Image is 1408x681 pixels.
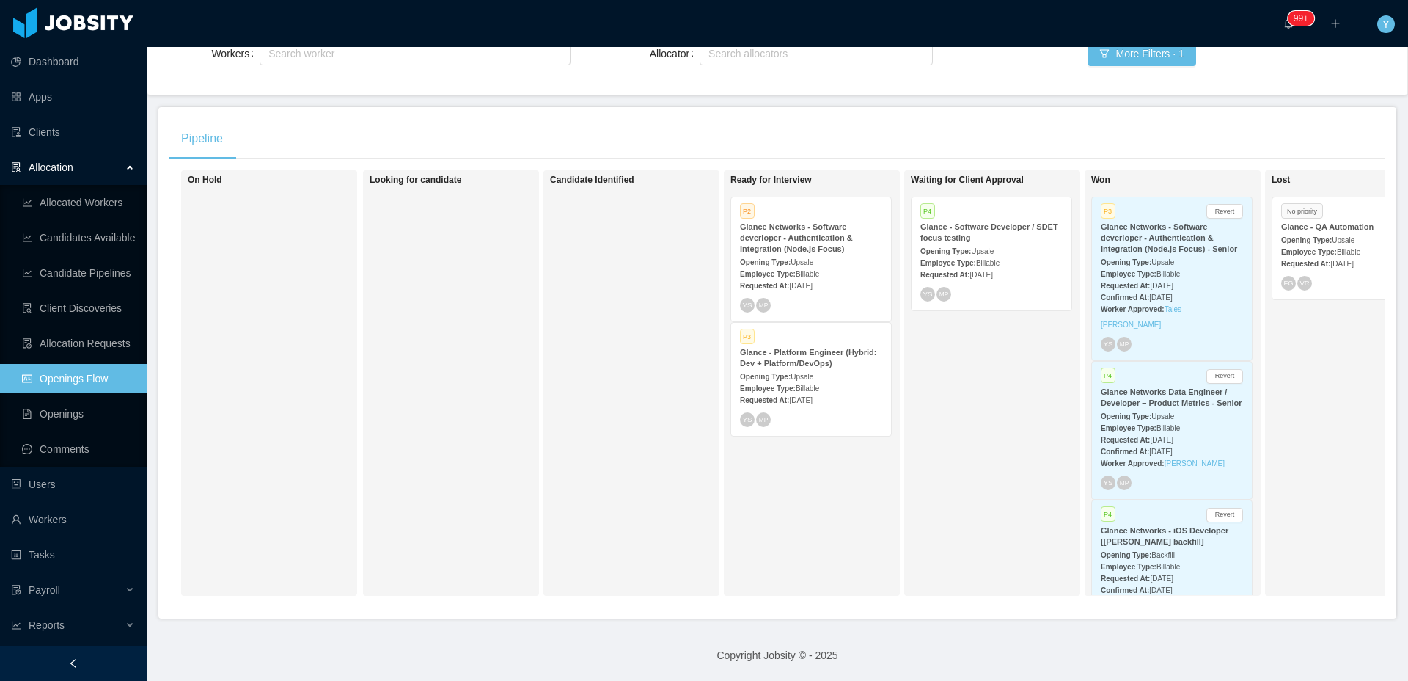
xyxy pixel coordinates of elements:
a: icon: file-textOpenings [22,399,135,429]
strong: Employee Type: [740,385,796,393]
input: Workers [264,45,272,62]
strong: Requested At: [1101,575,1150,583]
span: [DATE] [1150,436,1173,444]
strong: Employee Type: [1281,248,1337,256]
strong: Employee Type: [1101,563,1156,571]
button: icon: filterMore Filters · 1 [1088,43,1195,66]
strong: Glance - Software Developer / SDET focus testing [920,222,1058,242]
i: icon: file-protect [11,585,21,595]
span: No priority [1281,203,1323,219]
h1: Candidate Identified [550,175,755,186]
strong: Confirmed At: [1101,448,1149,456]
strong: Opening Type: [1281,236,1332,244]
div: Search allocators [708,46,917,61]
span: [DATE] [1149,586,1172,594]
span: [DATE] [789,282,812,290]
span: P4 [920,203,935,219]
i: icon: bell [1283,18,1294,29]
sup: 434 [1288,11,1314,26]
strong: Requested At: [920,271,969,279]
i: icon: solution [11,162,21,172]
span: Billable [796,270,819,278]
span: Billable [1337,248,1360,256]
strong: Opening Type: [740,373,791,381]
h1: Waiting for Client Approval [911,175,1116,186]
span: P3 [1101,203,1115,219]
span: MP [939,291,948,297]
strong: Confirmed At: [1101,294,1149,302]
span: [DATE] [1330,260,1353,268]
span: P4 [1101,368,1115,383]
strong: Requested At: [740,396,789,404]
a: icon: line-chartCandidate Pipelines [22,258,135,288]
h1: Looking for candidate [370,175,575,186]
span: Backfill [1151,551,1175,559]
span: Upsale [1151,412,1174,420]
a: [PERSON_NAME] [1165,459,1225,467]
a: icon: userWorkers [11,505,135,534]
strong: Opening Type: [1101,551,1151,559]
span: MP [759,416,768,423]
span: Billable [976,259,1000,267]
a: icon: idcardOpenings Flow [22,364,135,393]
span: MP [759,302,768,308]
strong: Opening Type: [1101,258,1151,266]
a: icon: messageComments [22,434,135,464]
a: icon: auditClients [11,117,135,147]
span: P3 [740,329,755,344]
span: Billable [1156,270,1180,278]
div: Pipeline [169,118,235,159]
a: icon: robotUsers [11,470,135,499]
strong: Opening Type: [920,247,971,255]
span: Upsale [791,258,813,266]
span: VR [1299,280,1309,287]
a: icon: line-chartAllocated Workers [22,188,135,217]
strong: Opening Type: [1101,412,1151,420]
a: icon: file-searchClient Discoveries [22,294,135,323]
span: Allocation [29,161,73,173]
span: [DATE] [789,396,812,404]
a: icon: profileTasks [11,540,135,569]
div: Search worker [268,46,548,61]
label: Allocator [650,48,700,59]
strong: Opening Type: [740,258,791,266]
i: icon: line-chart [11,620,21,630]
strong: Employee Type: [740,270,796,278]
span: Upsale [791,373,813,381]
button: Revert [1206,369,1243,384]
span: MP [1120,341,1129,348]
span: Upsale [971,247,994,255]
footer: Copyright Jobsity © - 2025 [147,630,1408,681]
input: Allocator [704,45,712,62]
span: [DATE] [1150,282,1173,290]
strong: Requested At: [1281,260,1330,268]
h1: Won [1091,175,1297,186]
span: P4 [1101,506,1115,522]
span: YS [742,415,752,423]
span: FG [1283,280,1293,287]
span: [DATE] [969,271,992,279]
span: [DATE] [1149,294,1172,302]
h1: On Hold [188,175,393,186]
span: YS [1103,479,1112,487]
button: Revert [1206,508,1243,522]
span: Upsale [1332,236,1354,244]
strong: Employee Type: [920,259,976,267]
span: Billable [1156,424,1180,432]
span: P2 [740,203,755,219]
a: icon: pie-chartDashboard [11,47,135,76]
strong: Glance Networks Data Engineer / Developer – Product Metrics - Senior [1101,387,1242,407]
h1: Ready for Interview [730,175,936,186]
a: icon: file-doneAllocation Requests [22,329,135,358]
strong: Requested At: [740,282,789,290]
strong: Glance Networks - Software deverloper - Authentication & Integration (Node.js Focus) - Senior [1101,222,1237,253]
span: YS [742,301,752,309]
span: Billable [1156,563,1180,571]
i: icon: plus [1330,18,1341,29]
strong: Worker Approved: [1101,305,1165,313]
span: Payroll [29,584,60,596]
strong: Worker Approved: [1101,459,1165,467]
strong: Employee Type: [1101,424,1156,432]
strong: Glance - Platform Engineer (Hybrid: Dev + Platform/DevOps) [740,348,876,368]
a: icon: line-chartCandidates Available [22,223,135,252]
